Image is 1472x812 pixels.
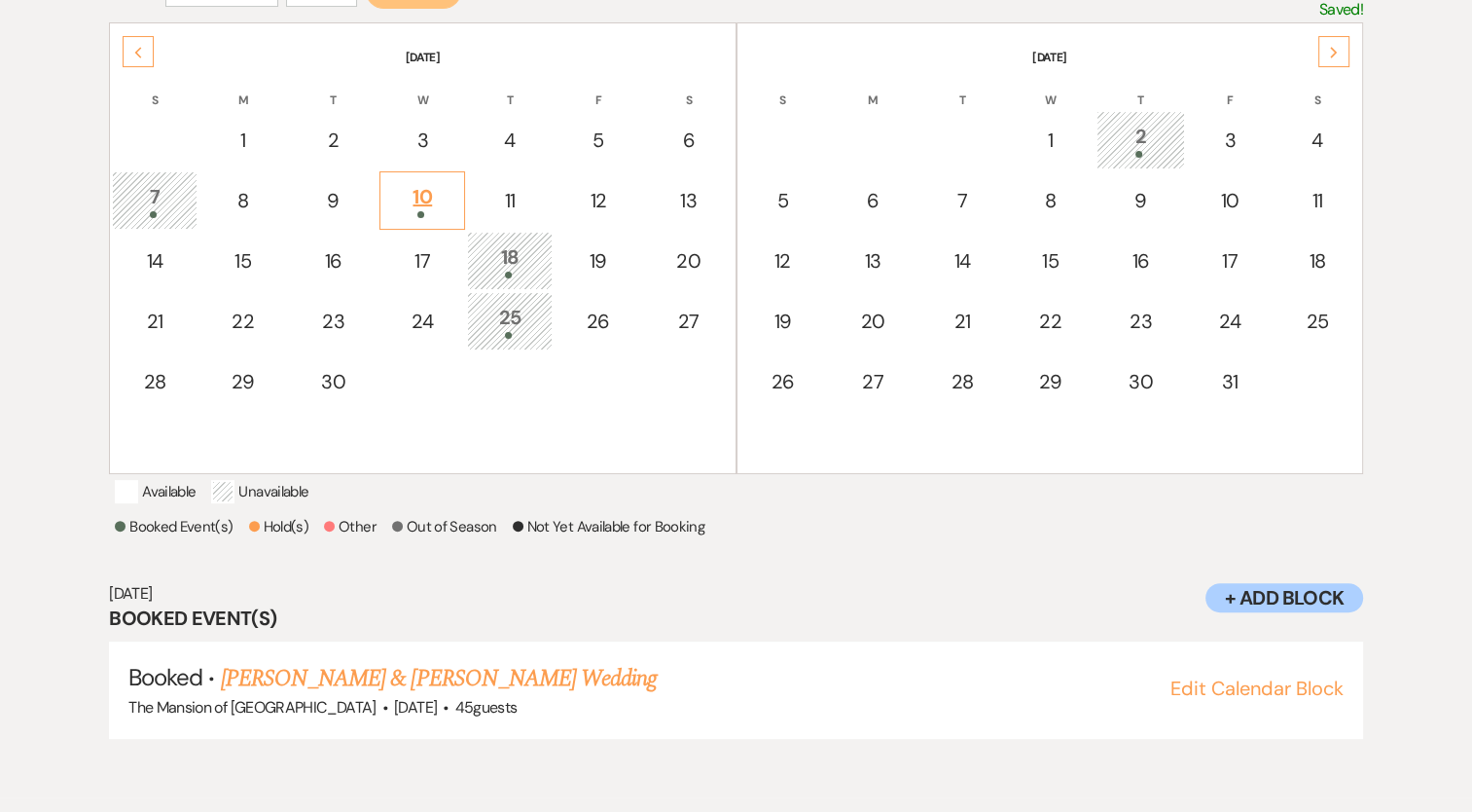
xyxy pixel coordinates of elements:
div: 22 [210,307,276,336]
th: S [1275,68,1360,109]
div: 28 [123,367,187,396]
th: S [112,68,197,109]
div: 25 [1285,307,1349,336]
span: Booked [128,662,202,692]
th: [DATE] [739,25,1360,66]
div: 21 [930,307,994,336]
th: S [739,68,827,109]
div: 23 [300,307,368,336]
div: 1 [1018,126,1084,155]
p: Hold(s) [249,515,309,538]
button: Edit Calendar Block [1170,679,1344,698]
div: 17 [390,246,454,276]
th: S [644,68,734,109]
button: + Add Block [1205,583,1363,612]
div: 5 [750,186,816,215]
p: Unavailable [211,480,308,503]
div: 16 [1107,246,1175,276]
div: 17 [1198,246,1262,276]
div: 14 [930,246,994,276]
th: W [379,68,465,109]
div: 11 [478,186,542,215]
div: 23 [1107,307,1175,336]
th: F [555,68,642,109]
th: M [828,68,917,109]
div: 6 [655,126,723,155]
div: 18 [478,242,542,278]
div: 12 [750,246,816,276]
th: T [467,68,553,109]
th: W [1007,68,1095,109]
div: 26 [750,367,816,396]
div: 7 [123,182,187,218]
div: 1 [210,126,276,155]
span: The Mansion of [GEOGRAPHIC_DATA] [128,697,377,718]
div: 8 [210,186,276,215]
div: 26 [565,307,631,336]
th: F [1187,68,1273,109]
p: Out of Season [392,515,497,538]
div: 4 [478,126,542,155]
div: 4 [1285,126,1349,155]
h3: Booked Event(s) [109,605,1363,632]
div: 31 [1198,367,1262,396]
div: 24 [390,307,454,336]
div: 2 [1107,122,1175,158]
div: 20 [839,307,907,336]
div: 13 [839,246,907,276]
div: 3 [1198,126,1262,155]
div: 2 [300,126,368,155]
div: 18 [1285,246,1349,276]
div: 20 [655,246,723,276]
h6: [DATE] [109,583,1363,605]
div: 3 [390,126,454,155]
span: 45 guests [455,697,518,718]
div: 14 [123,246,187,276]
div: 29 [210,367,276,396]
th: [DATE] [112,25,733,66]
div: 12 [565,186,631,215]
a: [PERSON_NAME] & [PERSON_NAME] Wedding [221,661,657,696]
div: 25 [478,303,542,339]
div: 15 [1018,246,1084,276]
p: Available [115,480,196,503]
p: Not Yet Available for Booking [513,515,704,538]
div: 9 [300,186,368,215]
div: 27 [655,307,723,336]
div: 5 [565,126,631,155]
div: 6 [839,186,907,215]
div: 30 [300,367,368,396]
p: Other [324,515,377,538]
th: T [1096,68,1186,109]
div: 10 [1198,186,1262,215]
div: 29 [1018,367,1084,396]
div: 16 [300,246,368,276]
span: [DATE] [394,697,437,718]
div: 22 [1018,307,1084,336]
p: Booked Event(s) [115,515,233,538]
div: 27 [839,367,907,396]
div: 21 [123,307,187,336]
th: T [289,68,378,109]
th: T [919,68,1005,109]
div: 9 [1107,186,1175,215]
div: 19 [565,246,631,276]
th: M [199,68,287,109]
div: 10 [390,182,454,218]
div: 24 [1198,307,1262,336]
div: 19 [750,307,816,336]
div: 8 [1018,186,1084,215]
div: 30 [1107,367,1175,396]
div: 28 [930,367,994,396]
div: 15 [210,246,276,276]
div: 11 [1285,186,1349,215]
div: 13 [655,186,723,215]
div: 7 [930,186,994,215]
